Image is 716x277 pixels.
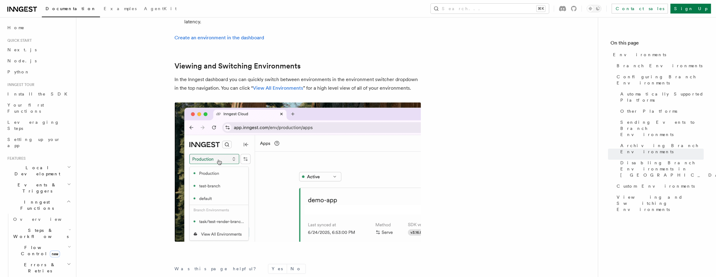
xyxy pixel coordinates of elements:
[587,5,602,12] button: Toggle dark mode
[268,264,287,273] button: Yes
[431,4,549,14] button: Search...⌘K
[42,2,100,17] a: Documentation
[7,47,37,52] span: Next.js
[617,63,702,69] span: Branch Environments
[7,103,44,114] span: Your first Functions
[614,181,704,192] a: Custom Environments
[614,71,704,88] a: Configuring Branch Environments
[618,88,704,106] a: Automatically Supported Platforms
[614,60,704,71] a: Branch Environments
[617,183,695,189] span: Custom Environments
[620,108,677,114] span: Other Platforms
[618,140,704,157] a: Archiving Branch Environments
[11,244,68,257] span: Flow Control
[253,85,303,91] a: View All Environments
[617,194,704,213] span: Viewing and Switching Environments
[610,39,704,49] h4: On this page
[7,120,59,131] span: Leveraging Steps
[5,66,72,77] a: Python
[175,35,264,41] a: Create an environment in the dashboard
[7,137,60,148] span: Setting up your app
[46,6,96,11] span: Documentation
[670,4,711,14] a: Sign Up
[11,225,72,242] button: Steps & Workflows
[5,165,67,177] span: Local Development
[11,242,72,259] button: Flow Controlnew
[175,266,261,272] p: Was this page helpful?
[5,88,72,99] a: Install the SDK
[612,4,668,14] a: Contact sales
[100,2,140,17] a: Examples
[620,119,704,138] span: Sending Events to Branch Environments
[5,162,72,179] button: Local Development
[11,214,72,225] a: Overview
[613,52,666,58] span: Environments
[610,49,704,60] a: Environments
[620,91,704,103] span: Automatically Supported Platforms
[620,142,704,155] span: Archiving Branch Environments
[5,134,72,151] a: Setting up your app
[175,62,301,70] a: Viewing and Switching Environments
[618,106,704,117] a: Other Platforms
[7,25,25,31] span: Home
[7,58,37,63] span: Node.js
[50,251,60,257] span: new
[618,157,704,181] a: Disabling Branch Environments in [GEOGRAPHIC_DATA]
[11,262,67,274] span: Errors & Retries
[5,182,67,194] span: Events & Triggers
[5,55,72,66] a: Node.js
[7,69,30,74] span: Python
[5,197,72,214] button: Inngest Functions
[11,227,69,240] span: Steps & Workflows
[617,74,704,86] span: Configuring Branch Environments
[5,99,72,117] a: Your first Functions
[7,92,71,96] span: Install the SDK
[13,217,77,222] span: Overview
[614,192,704,215] a: Viewing and Switching Environments
[5,117,72,134] a: Leveraging Steps
[144,6,177,11] span: AgentKit
[5,82,34,87] span: Inngest tour
[5,199,66,211] span: Inngest Functions
[5,22,72,33] a: Home
[5,38,32,43] span: Quick start
[287,264,306,273] button: No
[5,179,72,197] button: Events & Triggers
[5,156,26,161] span: Features
[183,9,421,26] li: Custom environments execute at a lower priority than production environments, so you may see high...
[618,117,704,140] a: Sending Events to Branch Environments
[140,2,180,17] a: AgentKit
[5,44,72,55] a: Next.js
[175,102,421,242] img: The environment switcher dropdown menu in the Inngest dashboard
[537,6,545,12] kbd: ⌘K
[11,259,72,276] button: Errors & Retries
[104,6,137,11] span: Examples
[175,75,421,92] p: In the Inngest dashboard you can quickly switch between environments in the environment switcher ...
